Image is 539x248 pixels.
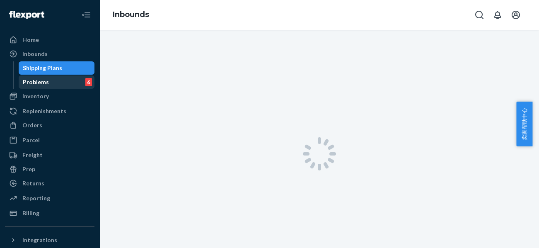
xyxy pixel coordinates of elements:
[22,194,50,202] div: Reporting
[22,92,49,100] div: Inventory
[22,121,42,129] div: Orders
[5,177,94,190] a: Returns
[5,90,94,103] a: Inventory
[5,47,94,61] a: Inbounds
[22,209,39,217] div: Billing
[106,3,156,27] ol: breadcrumbs
[85,78,92,86] div: 6
[113,10,149,19] a: Inbounds
[471,7,488,23] button: Open Search Box
[5,134,94,147] a: Parcel
[5,192,94,205] a: Reporting
[78,7,94,23] button: Close Navigation
[5,163,94,176] a: Prep
[508,7,524,23] button: Open account menu
[5,148,94,162] a: Freight
[22,165,35,173] div: Prep
[516,102,532,146] button: 卖家帮助中心
[5,119,94,132] a: Orders
[22,151,43,159] div: Freight
[22,36,39,44] div: Home
[489,7,506,23] button: Open notifications
[22,136,40,144] div: Parcel
[22,107,66,115] div: Replenishments
[22,236,57,244] div: Integrations
[5,33,94,46] a: Home
[5,207,94,220] a: Billing
[23,78,49,86] div: Problems
[5,233,94,247] button: Integrations
[22,50,48,58] div: Inbounds
[22,179,44,187] div: Returns
[5,105,94,118] a: Replenishments
[19,75,95,89] a: Problems6
[23,64,62,72] div: Shipping Plans
[9,11,44,19] img: Flexport logo
[19,61,95,75] a: Shipping Plans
